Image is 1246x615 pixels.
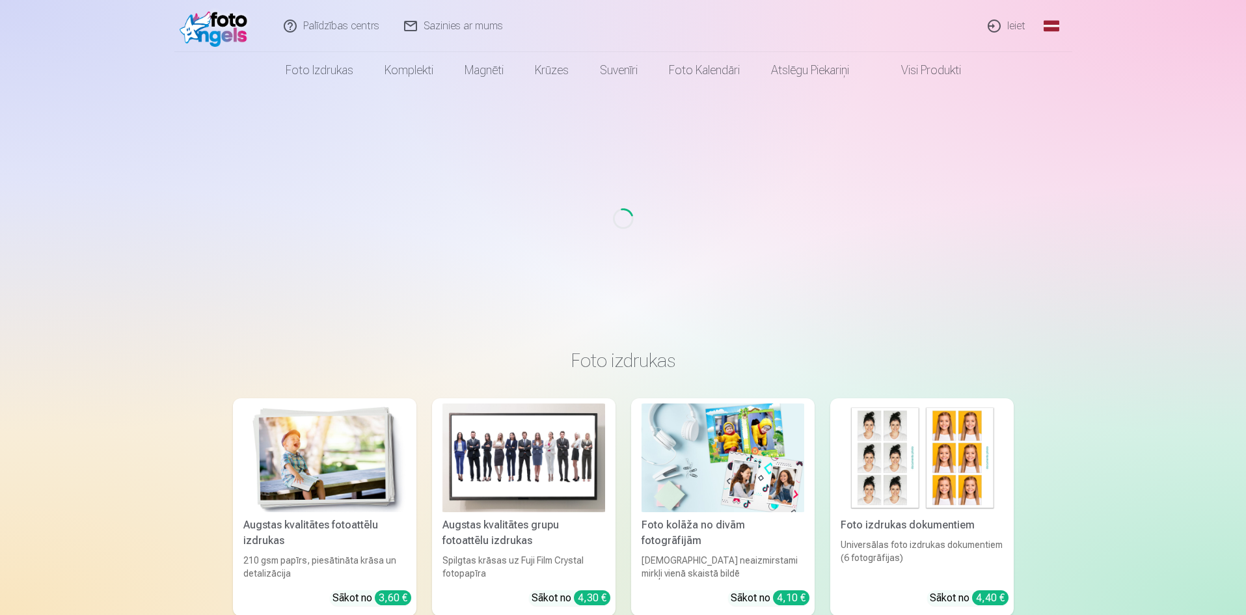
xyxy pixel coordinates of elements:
[773,590,809,605] div: 4,10 €
[835,517,1009,533] div: Foto izdrukas dokumentiem
[270,52,369,89] a: Foto izdrukas
[574,590,610,605] div: 4,30 €
[375,590,411,605] div: 3,60 €
[835,538,1009,580] div: Universālas foto izdrukas dokumentiem (6 fotogrāfijas)
[238,517,411,549] div: Augstas kvalitātes fotoattēlu izdrukas
[636,554,809,580] div: [DEMOGRAPHIC_DATA] neaizmirstami mirkļi vienā skaistā bildē
[653,52,755,89] a: Foto kalendāri
[930,590,1009,606] div: Sākot no
[442,403,605,512] img: Augstas kvalitātes grupu fotoattēlu izdrukas
[865,52,977,89] a: Visi produkti
[755,52,865,89] a: Atslēgu piekariņi
[437,517,610,549] div: Augstas kvalitātes grupu fotoattēlu izdrukas
[369,52,449,89] a: Komplekti
[180,5,254,47] img: /fa1
[332,590,411,606] div: Sākot no
[437,554,610,580] div: Spilgtas krāsas uz Fuji Film Crystal fotopapīra
[238,554,411,580] div: 210 gsm papīrs, piesātināta krāsa un detalizācija
[449,52,519,89] a: Magnēti
[584,52,653,89] a: Suvenīri
[532,590,610,606] div: Sākot no
[731,590,809,606] div: Sākot no
[972,590,1009,605] div: 4,40 €
[243,403,406,512] img: Augstas kvalitātes fotoattēlu izdrukas
[243,349,1003,372] h3: Foto izdrukas
[841,403,1003,512] img: Foto izdrukas dokumentiem
[519,52,584,89] a: Krūzes
[636,517,809,549] div: Foto kolāža no divām fotogrāfijām
[642,403,804,512] img: Foto kolāža no divām fotogrāfijām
